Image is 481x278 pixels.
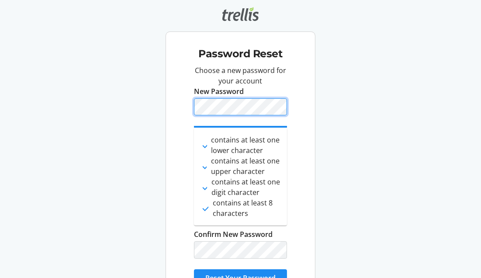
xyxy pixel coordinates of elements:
[211,135,280,156] span: contains at least one lower character
[211,177,280,198] span: contains at least one digit character
[201,161,207,171] mat-icon: done
[211,156,280,177] span: contains at least one upper character
[201,203,208,213] mat-icon: done
[194,229,273,240] label: Confirm New Password
[194,86,244,97] label: New Password
[213,198,280,219] span: contains at least 8 characters
[201,140,207,150] mat-icon: done
[222,7,259,21] img: Trellis logo
[201,182,207,192] mat-icon: done
[173,35,308,65] div: Password Reset
[194,65,287,86] p: Choose a new password for your account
